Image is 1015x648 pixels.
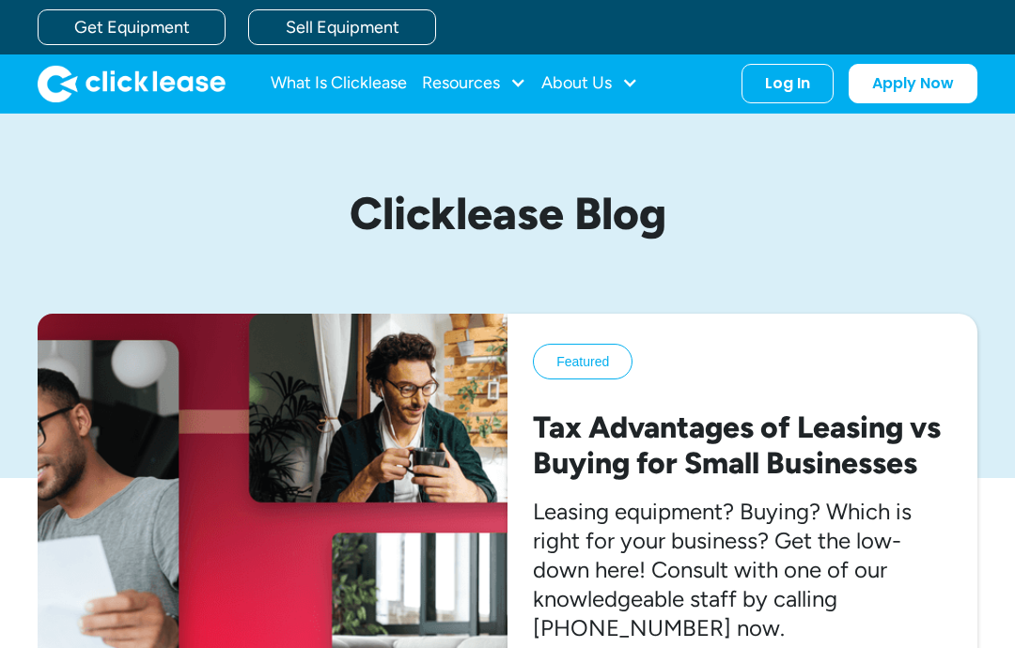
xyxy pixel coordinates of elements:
div: About Us [541,65,638,102]
a: home [38,65,226,102]
h2: Tax Advantages of Leasing vs Buying for Small Businesses [533,409,952,482]
h1: Clicklease Blog [66,189,949,239]
div: Resources [422,65,526,102]
div: Log In [765,74,810,93]
a: Sell Equipment [248,9,436,45]
a: Apply Now [849,64,977,103]
a: Get Equipment [38,9,226,45]
a: What Is Clicklease [271,65,407,102]
div: Featured [556,352,609,371]
img: Clicklease logo [38,65,226,102]
p: Leasing equipment? Buying? Which is right for your business? Get the low-down here! Consult with ... [533,497,952,643]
